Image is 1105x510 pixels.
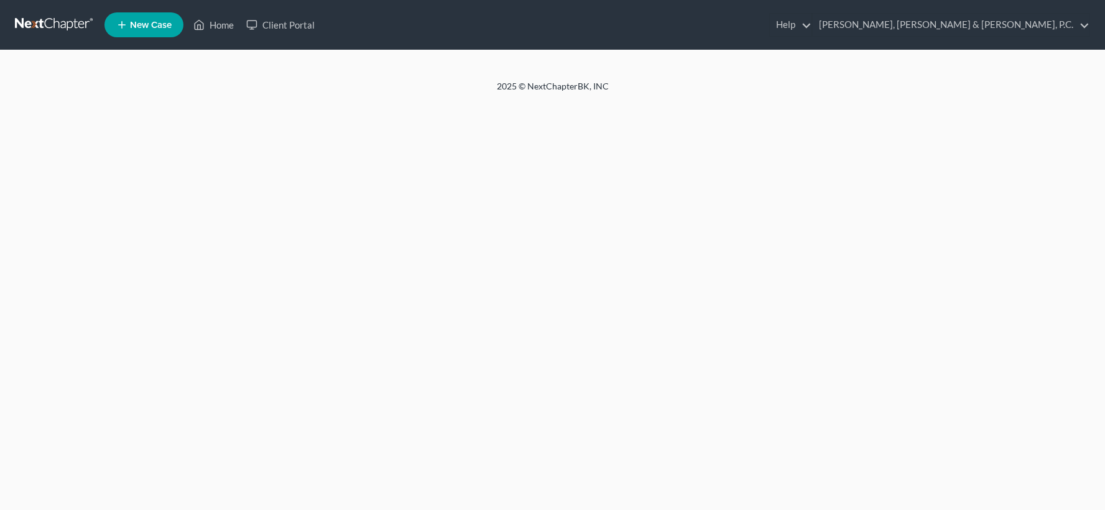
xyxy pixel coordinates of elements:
new-legal-case-button: New Case [104,12,183,37]
a: Client Portal [240,14,321,36]
a: Help [770,14,811,36]
a: [PERSON_NAME], [PERSON_NAME] & [PERSON_NAME], P.C. [813,14,1089,36]
a: Home [187,14,240,36]
div: 2025 © NextChapterBK, INC [198,80,907,102]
